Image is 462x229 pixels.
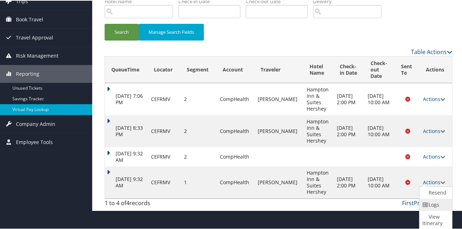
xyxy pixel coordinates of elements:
[16,64,39,82] span: Reporting
[216,166,254,198] td: CompHealth
[419,56,452,82] th: Actions
[254,166,303,198] td: [PERSON_NAME]
[147,114,180,147] td: CEFRMV
[254,114,303,147] td: [PERSON_NAME]
[180,166,216,198] td: 1
[105,56,147,82] th: QueueTime: activate to sort column ascending
[216,82,254,114] td: CompHealth
[419,186,450,198] a: Resend
[216,56,254,82] th: Account: activate to sort column ascending
[364,82,395,114] td: [DATE] 10:00 AM
[105,114,147,147] td: [DATE] 8:33 PM
[16,28,53,46] span: Travel Approval
[16,10,43,28] span: Book Travel
[254,56,303,82] th: Traveler: activate to sort column ascending
[364,166,395,198] td: [DATE] 10:00 AM
[105,147,147,166] td: [DATE] 9:32 AM
[364,114,395,147] td: [DATE] 10:00 AM
[402,198,414,206] a: First
[423,153,445,159] a: Actions
[333,114,364,147] td: [DATE] 2:00 PM
[180,114,216,147] td: 2
[254,82,303,114] td: [PERSON_NAME]
[105,23,139,40] button: Search
[419,198,450,210] a: Logs
[16,114,55,132] span: Company Admin
[333,82,364,114] td: [DATE] 2:00 PM
[419,210,450,229] a: View Itinerary
[423,127,445,134] a: Actions
[333,166,364,198] td: [DATE] 2:00 PM
[216,147,254,166] td: CompHealth
[126,198,129,206] span: 4
[303,114,333,147] td: Hampton Inn & Suites Hershey
[139,23,204,40] button: Manage Search Fields
[333,56,364,82] th: Check-in Date: activate to sort column ascending
[180,82,216,114] td: 2
[105,166,147,198] td: [DATE] 9:32 AM
[303,56,333,82] th: Hotel Name: activate to sort column ascending
[414,198,426,206] a: Prev
[16,46,59,64] span: Risk Management
[105,82,147,114] td: [DATE] 7:06 PM
[423,178,445,185] a: Actions
[16,133,53,150] span: Employee Tools
[105,198,184,210] div: 1 to 4 of records
[395,56,419,82] th: Sent To: activate to sort column descending
[147,166,180,198] td: CEFRMV
[303,82,333,114] td: Hampton Inn & Suites Hershey
[303,166,333,198] td: Hampton Inn & Suites Hershey
[411,47,452,55] a: Table Actions
[180,147,216,166] td: 2
[180,56,216,82] th: Segment: activate to sort column ascending
[423,95,445,102] a: Actions
[364,56,395,82] th: Check-out Date: activate to sort column ascending
[147,56,180,82] th: Locator: activate to sort column ascending
[147,82,180,114] td: CEFRMV
[216,114,254,147] td: CompHealth
[147,147,180,166] td: CEFRMV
